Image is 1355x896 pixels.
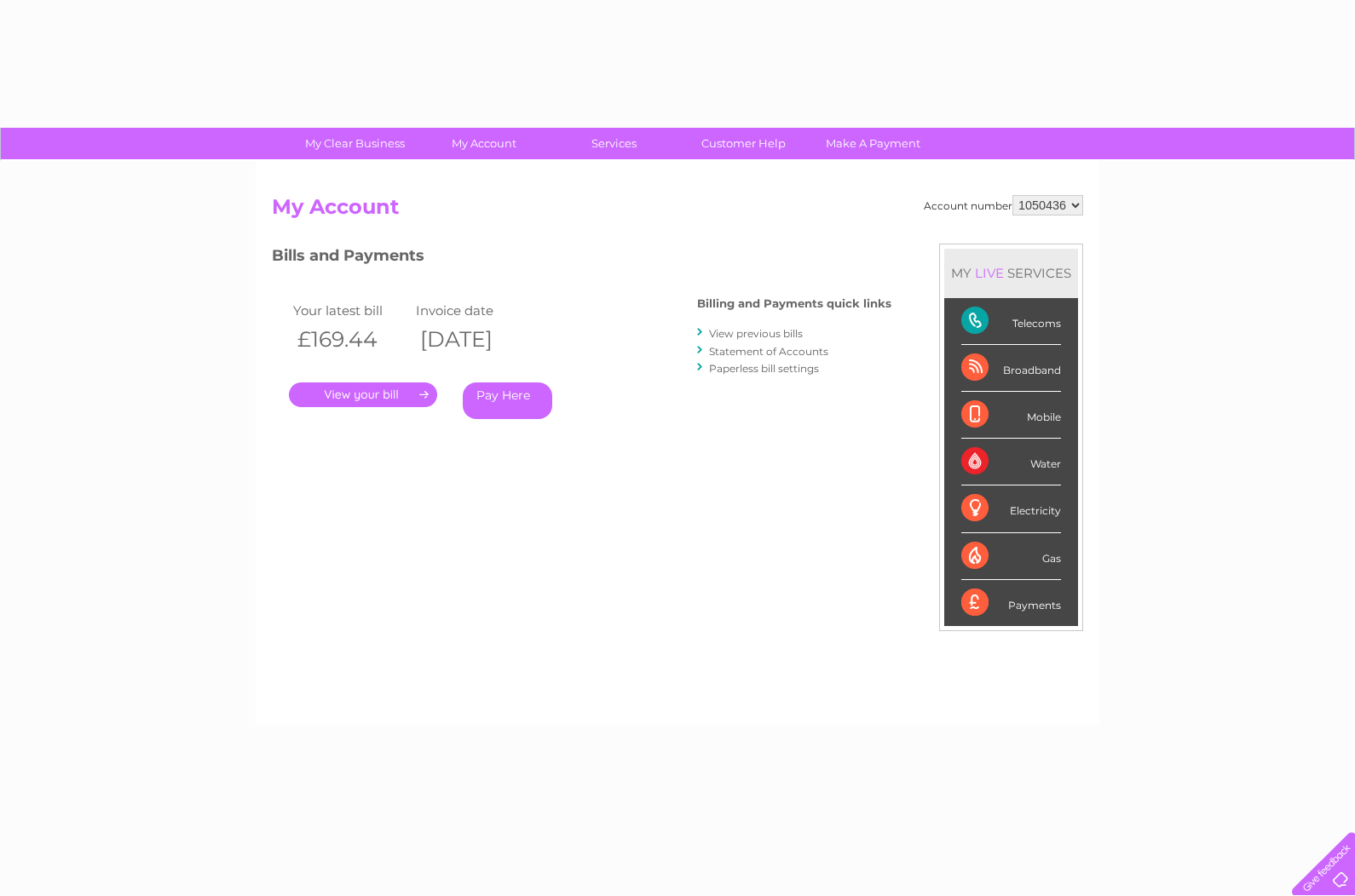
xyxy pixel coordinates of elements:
a: . [289,382,437,407]
a: Make A Payment [803,128,943,159]
a: Statement of Accounts [709,345,828,358]
th: [DATE] [412,322,534,357]
a: View previous bills [709,327,803,340]
a: My Clear Business [285,128,425,159]
div: Mobile [961,392,1061,439]
div: Electricity [961,485,1061,532]
a: Paperless bill settings [709,362,819,375]
div: Broadband [961,345,1061,392]
h3: Bills and Payments [272,244,891,273]
div: Water [961,439,1061,485]
div: Payments [961,580,1061,626]
td: Your latest bill [289,299,412,322]
a: Services [544,128,684,159]
div: Telecoms [961,298,1061,345]
td: Invoice date [412,299,534,322]
th: £169.44 [289,322,412,357]
div: MY SERVICES [944,249,1078,297]
a: My Account [414,128,555,159]
div: Gas [961,533,1061,580]
div: Account number [924,195,1083,215]
div: LIVE [972,265,1007,281]
a: Customer Help [673,128,814,159]
a: Pay Here [463,382,552,419]
h2: My Account [272,195,1083,227]
h4: Billing and Payments quick links [697,297,891,310]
